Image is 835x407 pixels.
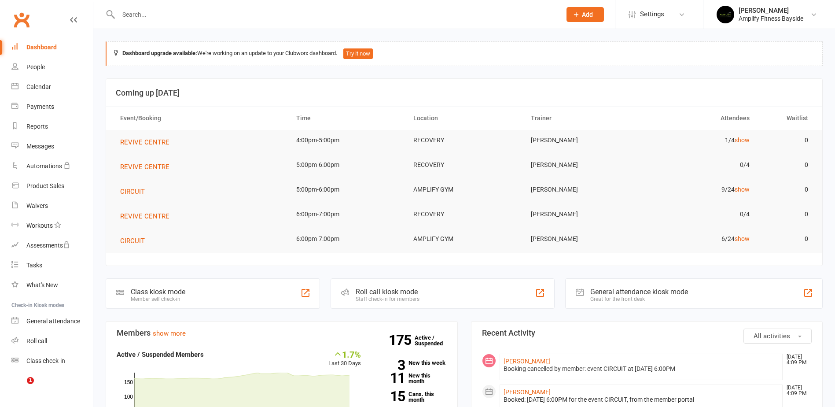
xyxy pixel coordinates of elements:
h3: Recent Activity [482,329,812,337]
strong: 11 [374,371,405,385]
td: AMPLIFY GYM [405,179,522,200]
th: Event/Booking [112,107,288,129]
td: 0 [758,204,816,225]
div: General attendance kiosk mode [590,288,688,296]
span: Settings [640,4,664,24]
div: Great for the front desk [590,296,688,302]
div: Dashboard [26,44,57,51]
span: 1 [27,377,34,384]
div: Payments [26,103,54,110]
div: Automations [26,163,62,170]
td: 0 [758,179,816,200]
td: [PERSON_NAME] [523,229,640,249]
button: CIRCUIT [120,186,151,197]
button: CIRCUIT [120,236,151,246]
th: Location [405,107,522,129]
td: RECOVERY [405,204,522,225]
strong: 3 [374,359,405,372]
a: Clubworx [11,9,33,31]
td: AMPLIFY GYM [405,229,522,249]
div: Calendar [26,83,51,90]
a: show [735,186,750,193]
td: RECOVERY [405,130,522,151]
div: Member self check-in [131,296,185,302]
time: [DATE] 4:09 PM [782,385,811,396]
div: What's New [26,281,58,289]
td: 0/4 [640,155,757,175]
span: CIRCUIT [120,237,145,245]
a: 15Canx. this month [374,391,447,403]
button: REVIVE CENTRE [120,137,176,148]
div: Roll call kiosk mode [356,288,419,296]
a: 11New this month [374,373,447,384]
div: Roll call [26,337,47,344]
h3: Members [117,329,447,337]
th: Time [288,107,405,129]
h3: Coming up [DATE] [116,89,813,97]
a: General attendance kiosk mode [11,311,93,331]
a: Assessments [11,236,93,255]
div: General attendance [26,318,80,325]
a: Waivers [11,196,93,216]
td: [PERSON_NAME] [523,155,640,175]
a: People [11,57,93,77]
div: Reports [26,123,48,130]
div: [PERSON_NAME] [739,7,803,15]
button: All activities [743,329,812,344]
td: [PERSON_NAME] [523,179,640,200]
img: thumb_image1596355059.png [717,6,734,23]
td: 4:00pm-5:00pm [288,130,405,151]
span: CIRCUIT [120,188,145,196]
td: 6:00pm-7:00pm [288,229,405,249]
td: 0 [758,229,816,249]
a: Class kiosk mode [11,351,93,371]
a: Payments [11,97,93,117]
strong: 15 [374,390,405,403]
button: Add [566,7,604,22]
a: Calendar [11,77,93,97]
a: show more [153,329,186,337]
iframe: Intercom live chat [9,377,30,398]
div: We're working on an update to your Clubworx dashboard. [106,41,823,66]
div: Assessments [26,242,70,249]
td: 0/4 [640,204,757,225]
div: Workouts [26,222,53,229]
div: Class check-in [26,357,65,364]
td: 0 [758,155,816,175]
span: All activities [754,332,790,340]
div: Last 30 Days [328,349,361,368]
a: Dashboard [11,37,93,57]
div: Amplify Fitness Bayside [739,15,803,22]
a: show [735,137,750,144]
strong: Dashboard upgrade available: [122,50,197,56]
a: Reports [11,117,93,137]
div: Booked: [DATE] 6:00PM for the event CIRCUIT, from the member portal [504,396,779,403]
div: Messages [26,143,54,150]
td: 9/24 [640,179,757,200]
span: Add [582,11,593,18]
div: Booking cancelled by member: event CIRCUIT at [DATE] 6:00PM [504,365,779,373]
th: Trainer [523,107,640,129]
a: [PERSON_NAME] [504,388,551,396]
td: 1/4 [640,130,757,151]
a: Workouts [11,216,93,236]
a: Product Sales [11,176,93,196]
div: Tasks [26,262,42,269]
th: Waitlist [758,107,816,129]
button: REVIVE CENTRE [120,162,176,172]
a: Tasks [11,255,93,275]
a: Messages [11,137,93,156]
input: Search... [116,8,555,21]
td: 5:00pm-6:00pm [288,179,405,200]
td: 6:00pm-7:00pm [288,204,405,225]
a: show [735,235,750,242]
div: 1.7% [328,349,361,359]
div: Staff check-in for members [356,296,419,302]
span: REVIVE CENTRE [120,163,169,171]
th: Attendees [640,107,757,129]
td: RECOVERY [405,155,522,175]
a: What's New [11,275,93,295]
button: Try it now [343,48,373,59]
div: Class kiosk mode [131,288,185,296]
strong: 175 [389,333,415,347]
